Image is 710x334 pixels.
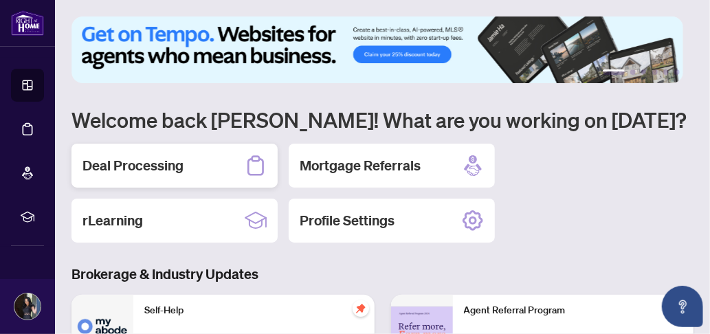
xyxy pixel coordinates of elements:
button: 2 [630,69,636,75]
h2: Deal Processing [82,156,184,175]
img: Profile Icon [14,293,41,320]
span: pushpin [353,300,369,317]
img: logo [11,10,44,36]
img: Slide 0 [71,16,683,83]
button: Open asap [662,286,703,327]
h2: Profile Settings [300,211,395,230]
button: 1 [603,69,625,75]
button: 4 [652,69,658,75]
p: Agent Referral Program [464,303,683,318]
h3: Brokerage & Industry Updates [71,265,694,284]
h2: Mortgage Referrals [300,156,421,175]
button: 5 [663,69,669,75]
button: 3 [641,69,647,75]
button: 6 [674,69,680,75]
h1: Welcome back [PERSON_NAME]! What are you working on [DATE]? [71,107,694,133]
p: Self-Help [144,303,364,318]
h2: rLearning [82,211,143,230]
